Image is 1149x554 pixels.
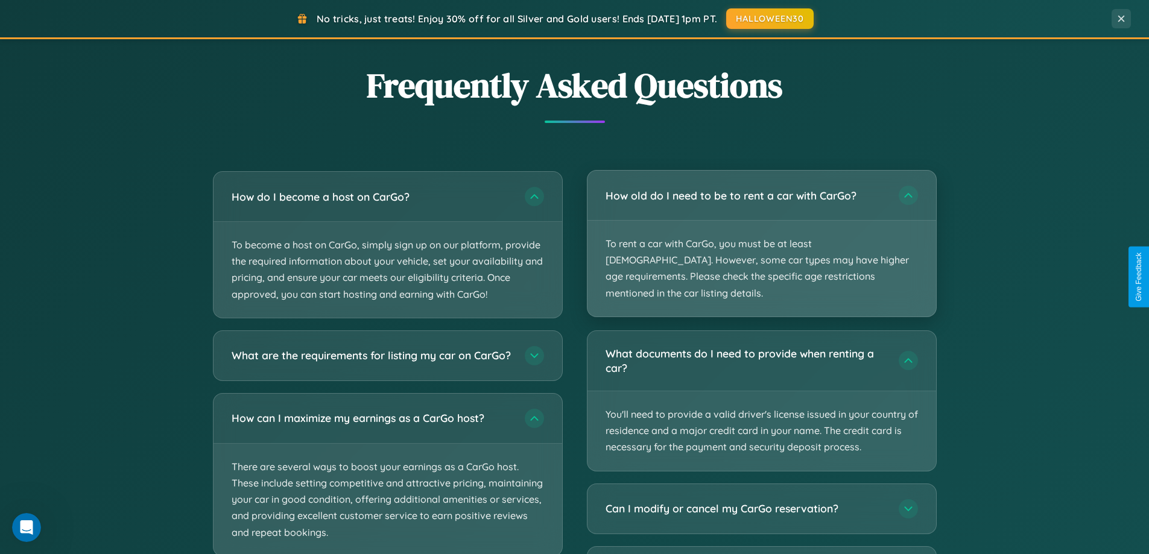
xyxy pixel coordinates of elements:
h3: How old do I need to be to rent a car with CarGo? [606,188,887,203]
h3: Can I modify or cancel my CarGo reservation? [606,501,887,516]
p: To rent a car with CarGo, you must be at least [DEMOGRAPHIC_DATA]. However, some car types may ha... [587,221,936,316]
iframe: Intercom live chat [12,513,41,542]
h3: What documents do I need to provide when renting a car? [606,346,887,376]
h2: Frequently Asked Questions [213,62,937,109]
h3: What are the requirements for listing my car on CarGo? [232,348,513,363]
span: No tricks, just treats! Enjoy 30% off for all Silver and Gold users! Ends [DATE] 1pm PT. [317,13,717,25]
button: HALLOWEEN30 [726,8,814,29]
p: To become a host on CarGo, simply sign up on our platform, provide the required information about... [214,222,562,318]
div: Give Feedback [1135,253,1143,301]
p: You'll need to provide a valid driver's license issued in your country of residence and a major c... [587,391,936,471]
h3: How can I maximize my earnings as a CarGo host? [232,411,513,426]
h3: How do I become a host on CarGo? [232,189,513,204]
